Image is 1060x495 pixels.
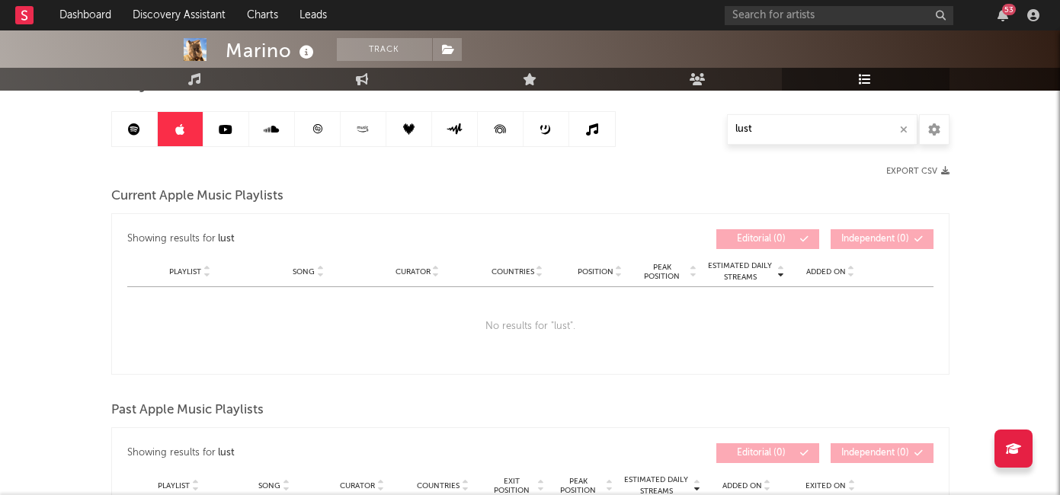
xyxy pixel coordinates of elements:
span: Song [258,481,280,490]
div: Marino [226,38,318,63]
span: Estimated Daily Streams [705,260,776,283]
div: Showing results for [127,229,530,249]
span: Peak Position [636,263,688,281]
span: Independent ( 0 ) [841,235,911,244]
span: Editorial ( 0 ) [726,235,796,244]
span: Added On [806,267,846,276]
span: Countries [492,267,534,276]
div: lust [218,444,235,462]
input: Search for artists [725,6,953,25]
button: Editorial(0) [716,229,819,249]
button: Editorial(0) [716,443,819,463]
span: Playlists/Charts [111,74,255,92]
button: Track [337,38,432,61]
span: Editorial ( 0 ) [726,449,796,458]
span: Curator [340,481,375,490]
button: Independent(0) [831,229,934,249]
span: Exited On [805,481,846,490]
span: Past Apple Music Playlists [111,401,264,420]
span: Position [578,267,613,276]
div: lust [218,230,235,248]
div: Showing results for [127,443,530,463]
span: Playlist [169,267,201,276]
button: Independent(0) [831,443,934,463]
button: 53 [998,9,1008,21]
span: Countries [417,481,460,490]
span: Peak Position [552,477,604,495]
span: Playlist [158,481,190,490]
div: No results for " lust ". [127,287,934,366]
span: Exit Position [488,477,536,495]
span: Independent ( 0 ) [841,449,911,458]
span: Current Apple Music Playlists [111,187,283,206]
input: Search Playlists/Charts [727,114,917,145]
span: Added On [722,481,762,490]
button: Export CSV [886,167,950,176]
span: Song [293,267,315,276]
div: 53 [1002,4,1016,15]
span: Curator [395,267,431,276]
